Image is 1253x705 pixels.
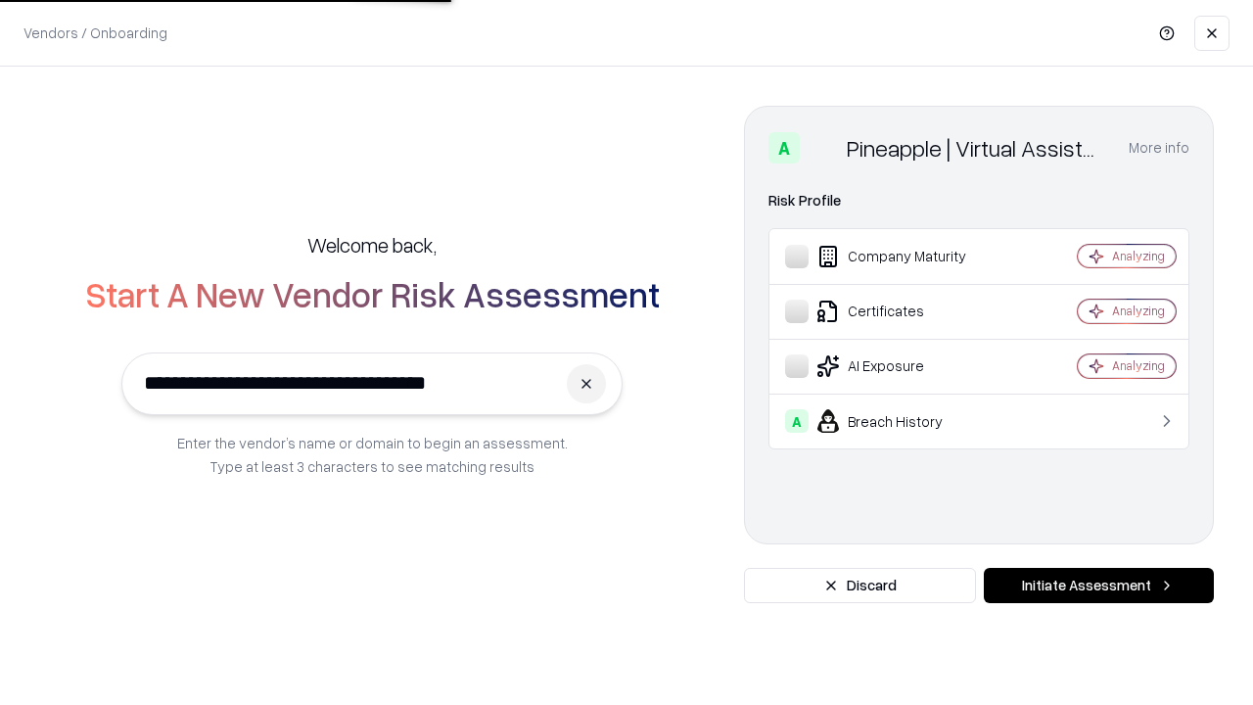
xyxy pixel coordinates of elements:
[847,132,1105,164] div: Pineapple | Virtual Assistant Agency
[1112,248,1165,264] div: Analyzing
[785,409,1019,433] div: Breach History
[1112,303,1165,319] div: Analyzing
[785,409,809,433] div: A
[23,23,167,43] p: Vendors / Onboarding
[85,274,660,313] h2: Start A New Vendor Risk Assessment
[307,231,437,258] h5: Welcome back,
[768,189,1189,212] div: Risk Profile
[177,431,568,478] p: Enter the vendor’s name or domain to begin an assessment. Type at least 3 characters to see match...
[1129,130,1189,165] button: More info
[785,300,1019,323] div: Certificates
[808,132,839,164] img: Pineapple | Virtual Assistant Agency
[744,568,976,603] button: Discard
[768,132,800,164] div: A
[1112,357,1165,374] div: Analyzing
[785,245,1019,268] div: Company Maturity
[785,354,1019,378] div: AI Exposure
[984,568,1214,603] button: Initiate Assessment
